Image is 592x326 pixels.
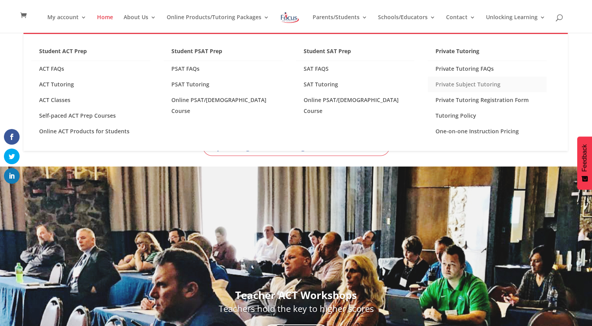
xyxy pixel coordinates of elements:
[313,14,367,33] a: Parents/Students
[31,46,150,61] a: Student ACT Prep
[428,124,547,139] a: One-on-one Instruction Pricing
[124,14,156,33] a: About Us
[167,14,269,33] a: Online Products/Tutoring Packages
[77,304,515,317] h3: Teachers hold the key to higher scores
[31,124,150,139] a: Online ACT Products for Students
[428,46,547,61] a: Private Tutoring
[428,108,547,124] a: Tutoring Policy
[47,14,86,33] a: My account
[97,14,113,33] a: Home
[164,61,283,77] a: PSAT FAQs
[164,46,283,61] a: Student PSAT Prep
[577,136,592,190] button: Feedback - Show survey
[296,46,415,61] a: Student SAT Prep
[296,92,415,119] a: Online PSAT/[DEMOGRAPHIC_DATA] Course
[486,14,545,33] a: Unlocking Learning
[31,108,150,124] a: Self-paced ACT Prep Courses
[296,61,415,77] a: SAT FAQS
[235,288,357,302] strong: Teacher ACT Workshops
[428,77,547,92] a: Private Subject Tutoring
[581,144,588,172] span: Feedback
[446,14,475,33] a: Contact
[428,61,547,77] a: Private Tutoring FAQs
[31,92,150,108] a: ACT Classes
[31,77,150,92] a: ACT Tutoring
[296,77,415,92] a: SAT Tutoring
[31,61,150,77] a: ACT FAQs
[164,92,283,119] a: Online PSAT/[DEMOGRAPHIC_DATA] Course
[164,77,283,92] a: PSAT Tutoring
[280,11,300,25] img: Focus on Learning
[378,14,435,33] a: Schools/Educators
[428,92,547,108] a: Private Tutoring Registration Form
